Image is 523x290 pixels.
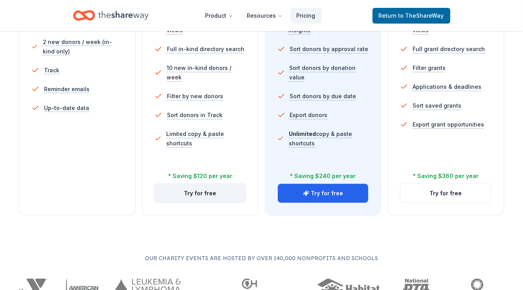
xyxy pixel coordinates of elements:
[155,184,246,203] button: Try for free
[290,171,356,181] div: * Saving $240 per year
[167,44,244,54] span: Full in-kind directory search
[241,8,289,24] button: Resources
[413,101,461,110] span: Sort saved grants
[44,84,90,94] span: Reminder emails
[44,103,89,113] span: Up-to-date data
[289,130,352,147] span: copy & paste shortcuts
[413,171,479,181] div: * Saving $360 per year
[373,8,450,24] a: Returnto TheShareWay
[413,120,484,129] span: Export grant opportunities
[413,44,485,54] span: Full grant directory search
[290,92,356,101] span: Sort donors by due date
[413,82,481,92] span: Applications & deadlines
[400,184,491,203] button: Try for free
[73,6,149,25] a: Home
[44,66,59,75] span: Track
[167,110,222,120] span: Sort donors in Track
[290,63,369,82] span: Sort donors by donation value
[379,11,444,20] span: Return
[166,129,246,148] span: Limited copy & paste shortcuts
[19,253,504,263] p: Our charity events are hosted by over 140,000 nonprofits and schools
[199,8,239,24] button: Product
[167,92,223,101] span: Filter by new donors
[290,44,369,54] span: Sort donors by approval rate
[278,184,369,203] button: Try for free
[167,63,246,82] span: 10 new in-kind donors / week
[289,130,316,137] span: Unlimited
[290,8,322,24] a: Pricing
[168,171,232,181] div: * Saving $120 per year
[199,6,322,25] nav: Main
[413,63,446,73] span: Filter grants
[398,12,444,19] span: to TheShareWay
[290,110,328,120] span: Export donors
[43,37,123,56] span: 2 new donors / week (in-kind only)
